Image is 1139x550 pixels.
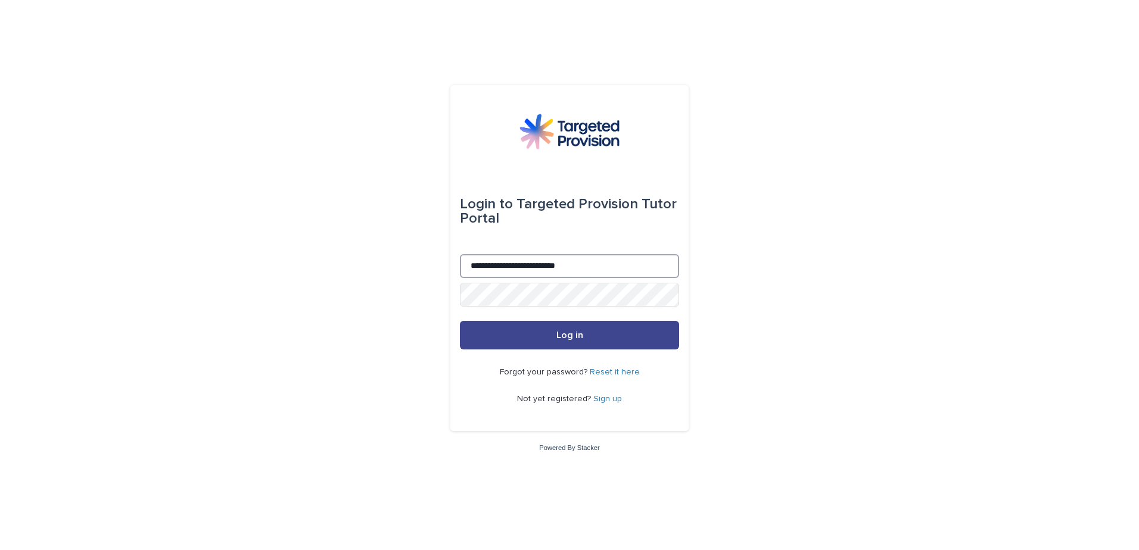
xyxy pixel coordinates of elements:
[556,330,583,340] span: Log in
[590,368,640,376] a: Reset it here
[460,321,679,349] button: Log in
[593,395,622,403] a: Sign up
[460,187,679,235] div: Targeted Provision Tutor Portal
[519,114,620,149] img: M5nRWzHhSzIhMunXDL62
[517,395,593,403] span: Not yet registered?
[500,368,590,376] span: Forgot your password?
[460,197,513,211] span: Login to
[539,444,599,451] a: Powered By Stacker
